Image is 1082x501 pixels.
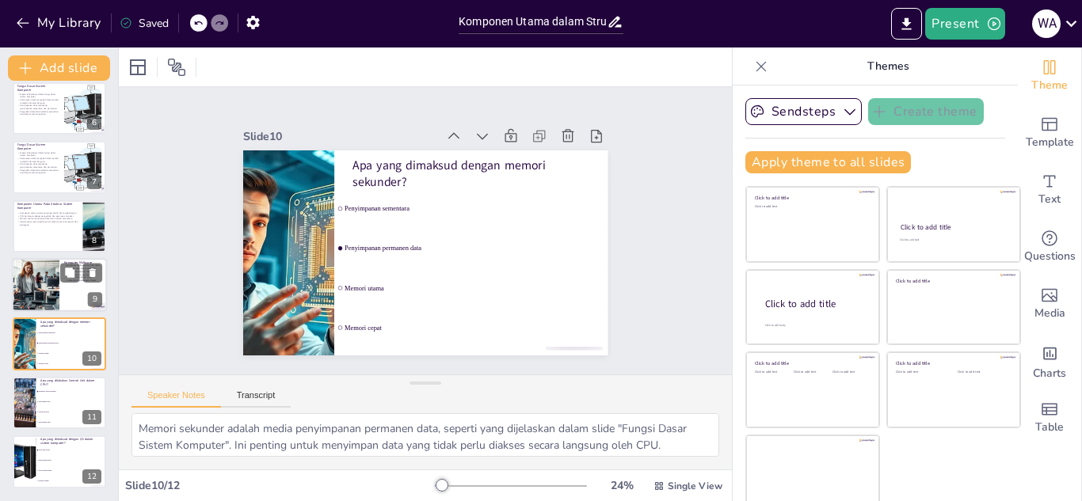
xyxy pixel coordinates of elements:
[221,390,291,408] button: Transcript
[243,129,436,144] div: Slide 10
[131,413,719,457] textarea: Memori sekunder adalah media penyimpanan permanen data, seperti yang dijelaskan dalam slide "Fung...
[17,217,78,220] p: Memori utama menyimpan data dan instruksi sementara.
[39,421,105,423] span: Menyajikan hasil
[17,98,59,104] p: Pemrosesan data mengubah data mentah menjadi informasi berguna.
[17,104,59,110] p: Penyimpanan data mencakup penyimpanan sementara dan permanen.
[896,360,1009,366] div: Click to add title
[40,378,101,387] p: Apa yang dilakukan Control Unit dalam CPU?
[896,277,1009,283] div: Click to add title
[64,260,102,265] p: Komputer Multicore
[832,370,868,374] div: Click to add text
[40,319,101,328] p: Apa yang dimaksud dengan memori sekunder?
[1018,332,1081,389] div: Add charts and graphs
[64,270,102,275] p: Mampu menjalankan beberapa instruksi secara paralel.
[345,245,605,252] span: Penyimpanan permanen data
[17,214,78,218] p: CPU berfungsi sebagai pengendali dan pemroses instruksi.
[64,264,102,270] p: Komputer multicore memiliki lebih dari satu core dalam satu chip.
[765,298,867,311] div: Click to add title
[40,437,101,446] p: Apa yang dimaksud dengan I/O dalam sistem komputer?
[1018,218,1081,275] div: Get real-time input from your audience
[774,47,1002,85] p: Themes
[603,478,641,493] div: 24 %
[868,98,984,125] button: Create theme
[1018,47,1081,104] div: Change the overall theme
[13,82,106,135] div: 6
[745,151,911,173] button: Apply theme to all slides
[87,233,101,248] div: 8
[459,10,607,33] input: Insert title
[12,258,107,312] div: 9
[13,377,106,429] div: 11
[39,450,105,451] span: Input dan output
[352,157,589,191] p: Apa yang dimaksud dengan memori sekunder?
[87,116,101,130] div: 6
[12,10,108,36] button: My Library
[1026,134,1074,151] span: Template
[1035,419,1064,436] span: Table
[345,324,605,332] span: Memori cepat
[17,211,78,214] p: Komponen utama sistem komputer terdiri dari empat bagian.
[1024,248,1076,265] span: Questions
[17,84,59,93] p: Fungsi Dasar Sistem Komputer
[39,342,105,343] span: Penyimpanan permanen data
[17,142,59,151] p: Fungsi Dasar Sistem Komputer
[39,400,105,402] span: Menyimpan data
[125,478,435,493] div: Slide 10 / 12
[925,8,1004,40] button: Present
[755,195,868,201] div: Click to add title
[345,205,605,213] span: Penyimpanan sementara
[755,205,868,209] div: Click to add text
[794,370,829,374] div: Click to add text
[82,351,101,366] div: 10
[1018,275,1081,332] div: Add images, graphics, shapes or video
[1018,161,1081,218] div: Add text boxes
[1033,365,1066,382] span: Charts
[1032,8,1061,40] button: W a
[755,370,791,374] div: Click to add text
[131,390,221,408] button: Speaker Notes
[900,238,1005,242] div: Click to add text
[125,55,150,80] div: Layout
[1018,389,1081,446] div: Add a table
[64,276,102,282] p: Cocok untuk aplikasi yang memerlukan pemrosesan berat.
[901,222,1006,232] div: Click to add title
[1038,191,1061,208] span: Text
[13,200,106,252] div: 8
[120,16,169,31] div: Saved
[39,480,105,481] span: Memori utama
[13,435,106,488] div: 12
[13,141,106,193] div: 7
[668,480,722,492] span: Single View
[345,284,605,292] span: Memori utama
[39,390,105,392] span: Mengatur aliran instruksi
[39,352,105,354] span: Memori utama
[958,370,1008,374] div: Click to add text
[17,110,59,116] p: Pergerakan data dan kendali memastikan koordinasi antar komponen.
[1034,305,1065,322] span: Media
[13,317,106,370] div: 10
[39,332,105,333] span: Penyimpanan sementara
[891,8,922,40] button: Export to PowerPoint
[745,98,862,125] button: Sendsteps
[1032,9,1061,38] div: W a
[39,460,105,461] span: Penyimpanan data
[82,410,101,424] div: 11
[17,158,59,163] p: Pemrosesan data mengubah data mentah menjadi informasi berguna.
[17,220,78,226] p: Input/output memungkinkan komunikasi antara komputer dan pengguna.
[39,469,105,471] span: Proses pemrosesan
[88,293,102,307] div: 9
[167,58,186,77] span: Position
[1018,104,1081,161] div: Add ready made slides
[60,263,79,282] button: Duplicate Slide
[17,169,59,174] p: Pergerakan data dan kendali memastikan koordinasi antar komponen.
[17,93,59,98] p: Empat tahap besar dalam fungsi dasar sistem komputer.
[755,360,868,366] div: Click to add title
[39,411,105,412] span: Mengolah data
[82,469,101,484] div: 12
[17,151,59,157] p: Empat tahap besar dalam fungsi dasar sistem komputer.
[8,55,110,81] button: Add slide
[765,324,865,328] div: Click to add body
[17,202,78,211] p: Komponen Utama Pada Struktur Sistem Komputer
[87,175,101,189] div: 7
[83,263,102,282] button: Delete Slide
